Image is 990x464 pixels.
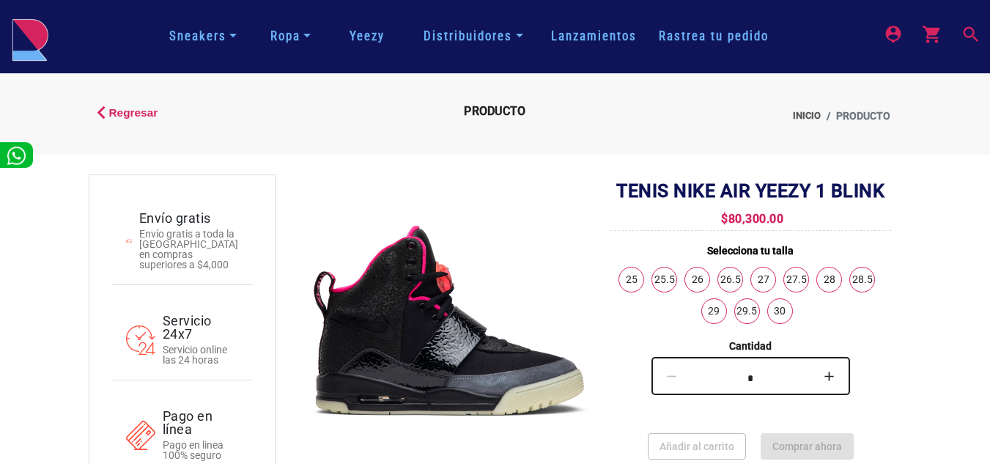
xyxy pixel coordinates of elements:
span: Añadir al carrito [660,441,734,452]
mat-icon: person_pin [883,24,901,42]
a: 27 [751,268,775,292]
h6: Cantidad [610,337,891,355]
a: Sneakers [163,23,243,49]
a: logo [12,18,48,55]
a: 27.5 [784,268,808,292]
a: 28 [817,268,841,292]
h6: Selecciona tu talla [610,242,891,259]
h2: PRODUCTO [367,106,624,117]
a: 26 [685,268,709,292]
button: Añadir al carrito [648,433,746,460]
a: Inicio [793,108,821,124]
a: Rastrea tu pedido [648,27,780,45]
h2: Tenis Nike Air Yeezy 1 Blink [610,180,891,202]
li: PRODUCTO [821,108,890,124]
span: Regresar [109,104,158,121]
a: 28.5 [850,268,874,292]
h4: Servicio 24x7 [163,314,238,341]
span: $80,300.00 [717,212,783,226]
p: Envío gratis a toda la [GEOGRAPHIC_DATA] en compras superiores a $4,000 [139,229,238,270]
a: 26.5 [718,268,742,292]
button: Comprar ahora [761,433,854,460]
mat-icon: add [821,368,838,386]
p: Servicio online las 24 horas [163,345,238,365]
a: Ropa [265,23,317,49]
a: 29 [702,299,726,323]
a: Distribuidores [418,23,528,49]
img: whatsappwhite.png [7,147,26,165]
a: 25 [619,268,643,292]
h4: Envío gratis [139,212,238,225]
span: Comprar ahora [772,441,842,452]
a: Lanzamientos [540,27,648,45]
img: bEKM3CJVNLNPf7vK3zrJGdtOvrYmDGKsCXHQF4CT.png [309,180,589,461]
nav: breadcrumb [649,100,902,133]
a: 30 [768,299,792,323]
a: Yeezy [339,27,396,45]
h4: Pago en línea [163,410,238,436]
p: Pago en linea 100% seguro [163,440,238,460]
a: 29.5 [735,299,759,323]
mat-icon: shopping_cart [922,24,939,42]
a: 25.5 [652,268,676,292]
mat-icon: search [961,24,978,42]
mat-icon: remove [663,368,681,386]
mat-icon: keyboard_arrow_left [89,100,106,117]
img: logo [12,18,48,62]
